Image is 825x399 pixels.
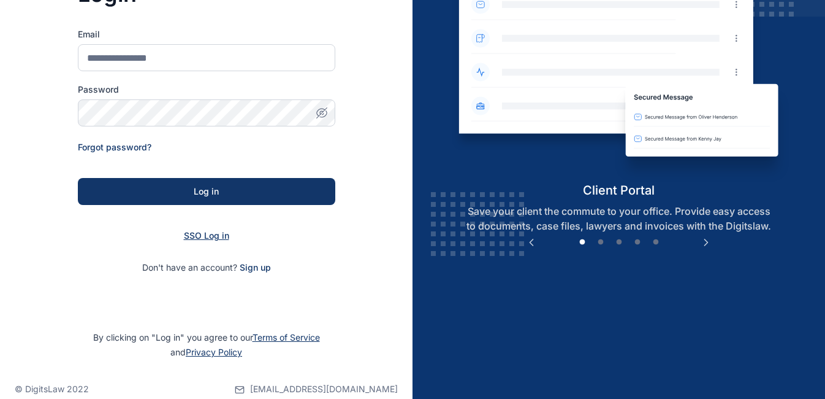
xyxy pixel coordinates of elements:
[97,185,316,198] div: Log in
[525,236,538,249] button: Previous
[78,178,335,205] button: Log in
[240,262,271,273] a: Sign up
[631,236,644,249] button: 4
[15,383,89,395] p: © DigitsLaw 2022
[184,230,229,241] a: SSO Log in
[700,236,712,249] button: Next
[253,332,320,343] a: Terms of Service
[595,236,607,249] button: 2
[250,383,398,395] span: [EMAIL_ADDRESS][DOMAIN_NAME]
[78,83,335,96] label: Password
[78,28,335,41] label: Email
[650,236,662,249] button: 5
[78,142,151,152] a: Forgot password?
[613,236,625,249] button: 3
[576,236,588,249] button: 1
[78,261,335,274] p: Don't have an account?
[449,204,789,233] p: Save your client the commute to your office. Provide easy access to documents, case files, lawyer...
[170,347,242,357] span: and
[449,182,789,199] h5: client portal
[240,261,271,274] span: Sign up
[186,347,242,357] a: Privacy Policy
[15,330,398,360] p: By clicking on "Log in" you agree to our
